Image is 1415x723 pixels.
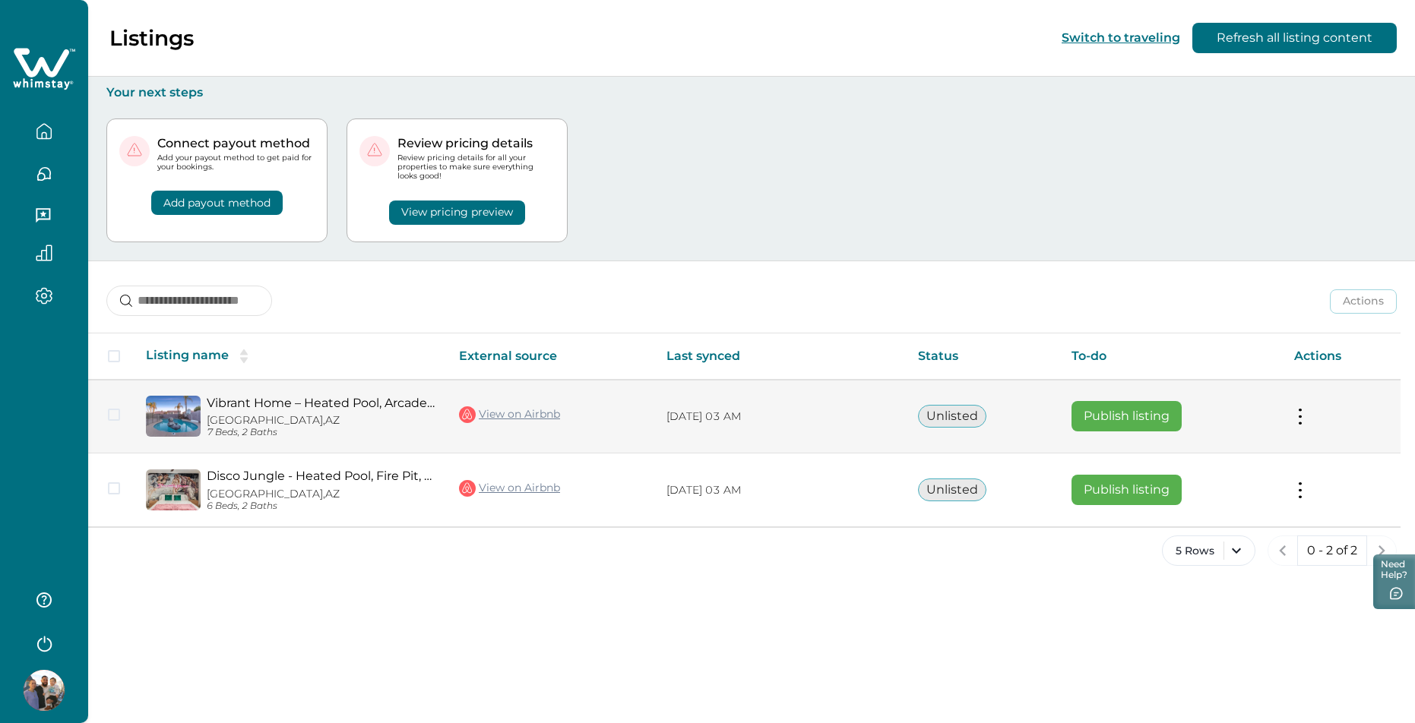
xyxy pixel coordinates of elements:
[207,500,435,512] p: 6 Beds, 2 Baths
[459,478,560,498] a: View on Airbnb
[459,405,560,425] a: View on Airbnb
[397,136,555,151] p: Review pricing details
[447,333,654,380] th: External source
[1330,289,1397,314] button: Actions
[1307,543,1357,558] p: 0 - 2 of 2
[207,427,435,438] p: 7 Beds, 2 Baths
[906,333,1059,380] th: Status
[151,191,283,215] button: Add payout method
[389,200,525,225] button: View pricing preview
[666,409,894,425] p: [DATE] 03 AM
[24,670,65,711] img: Whimstay Host
[146,396,201,437] img: propertyImage_Vibrant Home – Heated Pool, Arcade, & Fire pit
[1366,535,1397,566] button: next page
[654,333,906,380] th: Last synced
[1162,535,1255,566] button: 5 Rows
[1072,475,1182,505] button: Publish listing
[1059,333,1282,380] th: To-do
[157,153,315,172] p: Add your payout method to get paid for your bookings.
[146,469,201,510] img: propertyImage_Disco Jungle - Heated Pool, Fire Pit, Air Hockey
[106,85,1397,100] p: Your next steps
[397,153,555,182] p: Review pricing details for all your properties to make sure everything looks good!
[1282,333,1401,380] th: Actions
[207,469,435,483] a: Disco Jungle - Heated Pool, Fire Pit, Air Hockey
[1268,535,1298,566] button: previous page
[207,488,435,500] p: [GEOGRAPHIC_DATA], AZ
[1072,401,1182,431] button: Publish listing
[666,483,894,498] p: [DATE] 03 AM
[207,414,435,427] p: [GEOGRAPHIC_DATA], AZ
[918,405,986,428] button: Unlisted
[134,333,447,380] th: Listing name
[157,136,315,151] p: Connect payout method
[1062,30,1180,45] button: Switch to traveling
[229,349,259,364] button: sorting
[1192,23,1397,53] button: Refresh all listing content
[1297,535,1367,566] button: 0 - 2 of 2
[207,396,435,410] a: Vibrant Home – Heated Pool, Arcade, & Fire pit
[109,25,194,51] p: Listings
[918,478,986,501] button: Unlisted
